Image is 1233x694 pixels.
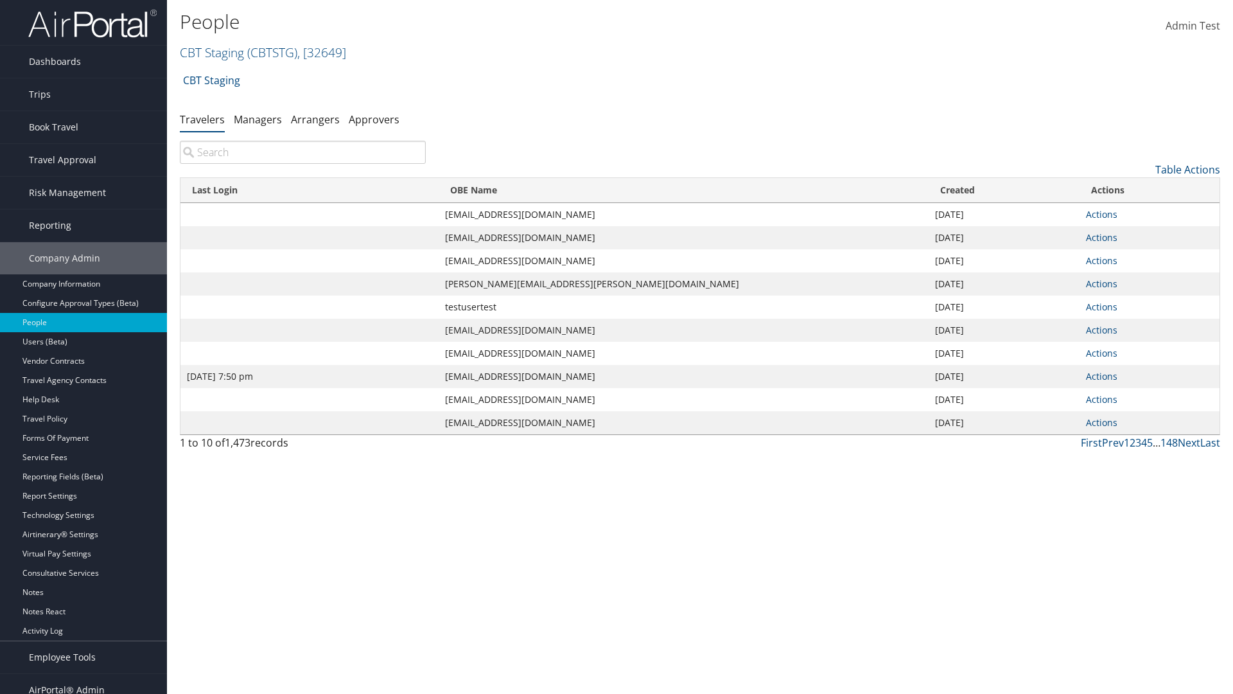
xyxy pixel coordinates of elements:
span: Travel Approval [29,144,96,176]
span: Trips [29,78,51,111]
span: … [1153,436,1160,450]
a: Managers [234,112,282,127]
a: 4 [1141,436,1147,450]
span: Reporting [29,209,71,242]
span: Admin Test [1166,19,1220,33]
td: [EMAIL_ADDRESS][DOMAIN_NAME] [439,342,929,365]
a: 148 [1160,436,1178,450]
td: [DATE] [929,226,1080,249]
a: 5 [1147,436,1153,450]
span: Risk Management [29,177,106,209]
td: [EMAIL_ADDRESS][DOMAIN_NAME] [439,411,929,434]
a: Last [1200,436,1220,450]
th: Created: activate to sort column ascending [929,178,1080,203]
td: [PERSON_NAME][EMAIL_ADDRESS][PERSON_NAME][DOMAIN_NAME] [439,272,929,296]
a: CBT Staging [183,67,240,93]
a: Prev [1102,436,1124,450]
td: [EMAIL_ADDRESS][DOMAIN_NAME] [439,365,929,388]
td: [DATE] [929,342,1080,365]
a: CBT Staging [180,44,346,61]
td: [DATE] 7:50 pm [180,365,439,388]
a: Actions [1086,347,1117,359]
a: 3 [1135,436,1141,450]
a: Actions [1086,324,1117,336]
a: Actions [1086,393,1117,405]
a: 2 [1130,436,1135,450]
a: Actions [1086,278,1117,290]
a: First [1081,436,1102,450]
a: Table Actions [1155,163,1220,177]
td: [DATE] [929,388,1080,411]
td: [EMAIL_ADDRESS][DOMAIN_NAME] [439,388,929,411]
span: , [ 32649 ] [297,44,346,61]
td: [DATE] [929,272,1080,296]
td: [EMAIL_ADDRESS][DOMAIN_NAME] [439,249,929,272]
span: 1,473 [225,436,250,450]
span: Book Travel [29,111,78,143]
a: Next [1178,436,1200,450]
a: Arrangers [291,112,340,127]
th: Actions [1080,178,1220,203]
a: 1 [1124,436,1130,450]
th: OBE Name: activate to sort column ascending [439,178,929,203]
td: [DATE] [929,319,1080,342]
img: airportal-logo.png [28,8,157,39]
span: ( CBTSTG ) [247,44,297,61]
h1: People [180,8,873,35]
td: [DATE] [929,249,1080,272]
a: Admin Test [1166,6,1220,46]
a: Actions [1086,254,1117,267]
td: [DATE] [929,203,1080,226]
td: [EMAIL_ADDRESS][DOMAIN_NAME] [439,203,929,226]
a: Actions [1086,416,1117,429]
a: Actions [1086,301,1117,313]
td: [DATE] [929,296,1080,319]
input: Search [180,141,426,164]
th: Last Login: activate to sort column ascending [180,178,439,203]
span: Employee Tools [29,641,96,673]
div: 1 to 10 of records [180,435,426,457]
td: [DATE] [929,365,1080,388]
td: [EMAIL_ADDRESS][DOMAIN_NAME] [439,319,929,342]
td: [EMAIL_ADDRESS][DOMAIN_NAME] [439,226,929,249]
a: Actions [1086,370,1117,382]
td: [DATE] [929,411,1080,434]
a: Actions [1086,208,1117,220]
a: Actions [1086,231,1117,244]
a: Approvers [349,112,399,127]
a: Travelers [180,112,225,127]
td: testusertest [439,296,929,319]
span: Company Admin [29,242,100,274]
span: Dashboards [29,46,81,78]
